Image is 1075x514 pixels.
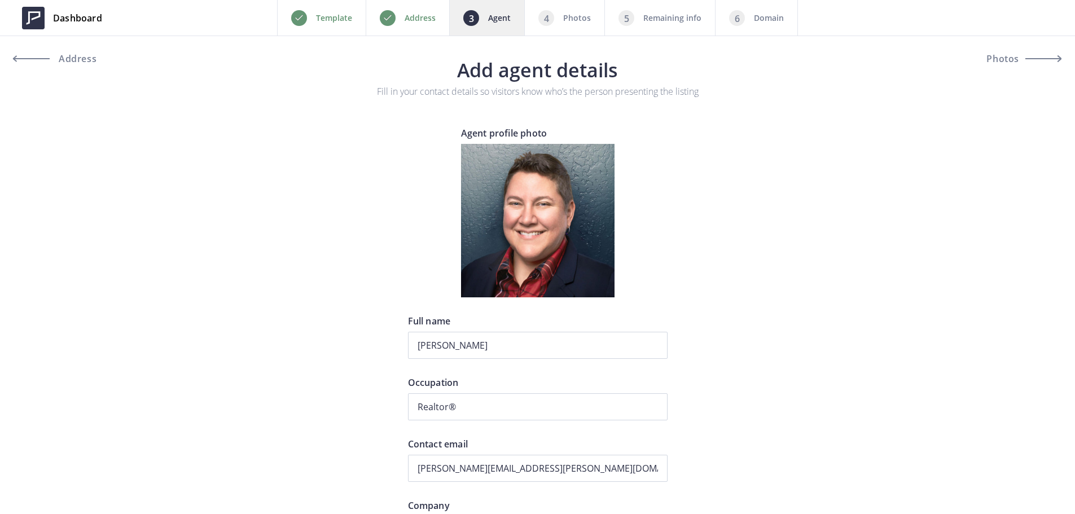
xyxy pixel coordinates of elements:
label: Contact email [408,437,668,455]
input: Real estate agent, Broker, Realtor... [408,393,668,420]
p: Remaining info [643,11,701,25]
p: Fill in your contact details so visitors know who’s the person presenting the listing [349,85,726,98]
p: Address [405,11,436,25]
button: Photos [960,45,1061,72]
label: Full name [408,314,668,332]
iframe: Drift Widget Chat Controller [1019,458,1061,500]
input: John Doe [408,332,668,359]
p: Template [316,11,352,25]
p: Agent [488,11,511,25]
span: Address [56,54,96,63]
label: Occupation [408,376,668,393]
a: Address [14,45,115,72]
a: Dashboard [14,1,111,35]
p: Photos [563,11,591,25]
p: Domain [754,11,784,25]
input: johndoe@company.com [408,455,668,482]
label: Agent profile photo [461,126,615,144]
span: Dashboard [53,11,102,25]
span: Photos [986,54,1019,63]
h3: Add agent details [152,60,924,80]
